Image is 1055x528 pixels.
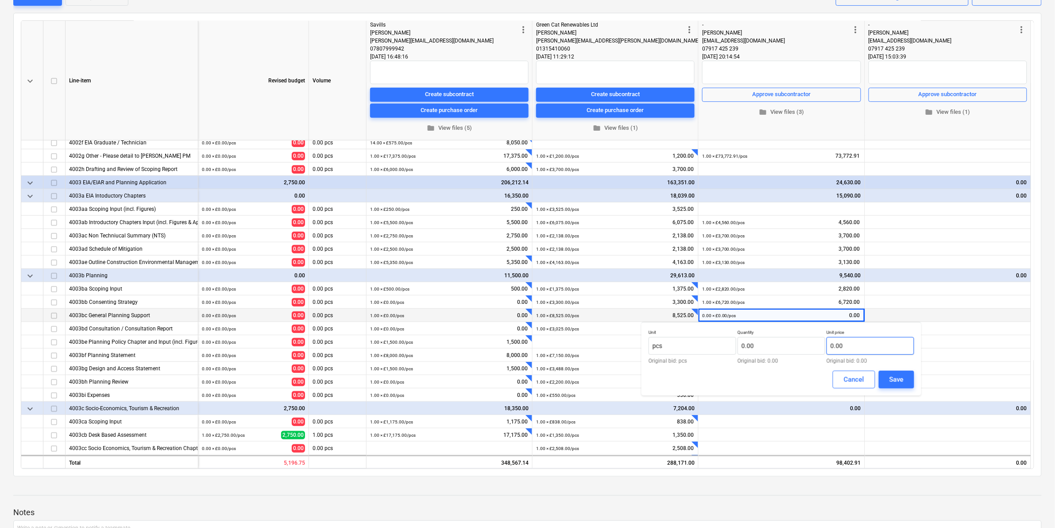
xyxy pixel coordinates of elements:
div: 1.00 pcs [309,428,367,442]
span: 17,175.00 [502,431,529,439]
div: 9,540.00 [702,269,861,282]
div: 0.00 pcs [309,295,367,309]
span: 0.00 [292,378,305,386]
button: View files (3) [702,105,861,119]
div: 4003cd Other - Please detail to Galileo PM [69,455,194,468]
div: 0.00 [869,176,1027,189]
span: more_vert [518,24,529,35]
span: 5,500.00 [506,219,529,226]
span: View files (5) [374,123,525,133]
span: 0.00 [516,299,529,306]
div: 4003ba Scoping Input [69,282,194,295]
small: 1.00 × £6,720.00 / pcs [702,300,745,305]
small: 0.00 × £0.00 / pcs [202,140,236,145]
div: 0.00 [869,269,1027,282]
small: 1.00 × £5,350.00 / pcs [370,260,413,265]
span: 0.00 [292,232,305,240]
p: Original bid: 0.00 [827,358,914,364]
span: 73,772.91 [835,152,861,160]
span: View files (1) [872,107,1024,117]
div: 4003bf Planning Statement [69,349,194,361]
small: 0.00 × £0.00 / pcs [202,353,236,358]
small: 1.00 × £2,200.00 / pcs [536,380,579,384]
button: Create purchase order [536,103,695,117]
small: 1.00 × £6,000.00 / pcs [370,167,413,172]
small: 1.00 × £550.00 / pcs [536,393,576,398]
small: 1.00 × £1,500.00 / pcs [370,340,413,345]
span: 1,350.00 [672,431,695,439]
div: 0.00 pcs [309,362,367,375]
div: 4003b Planning [69,269,194,282]
div: Approve subcontractor [753,89,811,100]
p: Quantity [738,330,825,337]
small: 0.00 × £0.00 / pcs [202,393,236,398]
div: 4003 EIA/EIAR and Planning Application [69,176,194,189]
span: 6,000.00 [506,166,529,173]
small: 1.00 × £8,000.00 / pcs [370,353,413,358]
span: 0.00 [292,165,305,174]
div: 0.00 pcs [309,442,367,455]
div: 5,196.75 [198,455,309,469]
small: 1.00 × £6,075.00 / pcs [536,220,579,225]
span: 8,000.00 [506,352,529,359]
div: 01315410060 [536,45,684,53]
div: 0.00 pcs [309,309,367,322]
div: 0.00 pcs [309,136,367,149]
div: - [869,21,1016,29]
small: 0.00 × £0.00 / pcs [202,366,236,371]
div: Create subcontract [591,89,640,100]
div: 0.00 [869,402,1027,415]
div: 11,500.00 [370,269,529,282]
span: 0.00 [292,298,305,307]
span: 2,138.00 [672,245,695,253]
span: 1,200.00 [672,152,695,160]
span: 550.00 [676,392,695,399]
span: 0.00 [516,312,529,319]
span: 8,525.00 [672,312,695,319]
div: - [702,21,850,29]
small: 1.00 × £3,488.00 / pcs [536,366,579,371]
small: 0.00 × £0.00 / pcs [202,380,236,384]
div: 4003bd Consultation / Consultation Report [69,322,194,335]
div: 0.00 pcs [309,415,367,428]
span: 0.00 [292,418,305,426]
small: 0.00 × £0.00 / pcs [202,154,236,159]
small: 1.00 × £1,350.00 / pcs [536,433,579,438]
span: folder [427,124,435,132]
small: 1.00 × £2,138.00 / pcs [536,247,579,252]
span: 0.00 [292,325,305,333]
div: 0.00 pcs [309,335,367,349]
div: 7,204.00 [536,402,695,415]
small: 1.00 × £2,750.00 / pcs [202,433,245,438]
span: 0.00 [516,378,529,386]
p: Notes [13,507,1042,518]
div: [DATE] 20:14:54 [702,53,861,61]
small: 1.00 × £0.00 / pcs [370,326,404,331]
span: 2,508.00 [672,445,695,452]
div: 4003cc Socio Economics, Tourism & Recreation Chapter (incl. Figures & Appendices) [69,442,194,454]
p: Unit price [827,330,914,337]
div: 4003bc General Planning Support [69,309,194,322]
span: 0.00 [292,365,305,373]
div: [PERSON_NAME] [869,29,1016,37]
small: 1.00 × £500.00 / pcs [370,287,410,291]
span: 500.00 [510,285,529,293]
small: 0.00 × £0.00 / pcs [202,220,236,225]
small: 0.00 × £0.00 / pcs [202,207,236,212]
button: Approve subcontractor [869,87,1027,101]
div: 07807999942 [370,45,518,53]
div: 18,350.00 [370,402,529,415]
div: 15,090.00 [702,189,861,202]
div: Save [889,374,904,385]
div: Revised budget [198,21,309,140]
small: 1.00 × £0.00 / pcs [370,313,404,318]
small: 1.00 × £3,700.00 / pcs [536,167,579,172]
span: 3,300.00 [672,299,695,306]
button: Create subcontract [370,87,529,101]
small: 0.00 × £0.00 / pcs [202,287,236,291]
span: 0.00 [292,338,305,346]
span: folder [759,108,767,116]
small: 0.00 × £0.00 / pcs [202,326,236,331]
span: keyboard_arrow_down [25,271,35,281]
span: 0.00 [292,245,305,253]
